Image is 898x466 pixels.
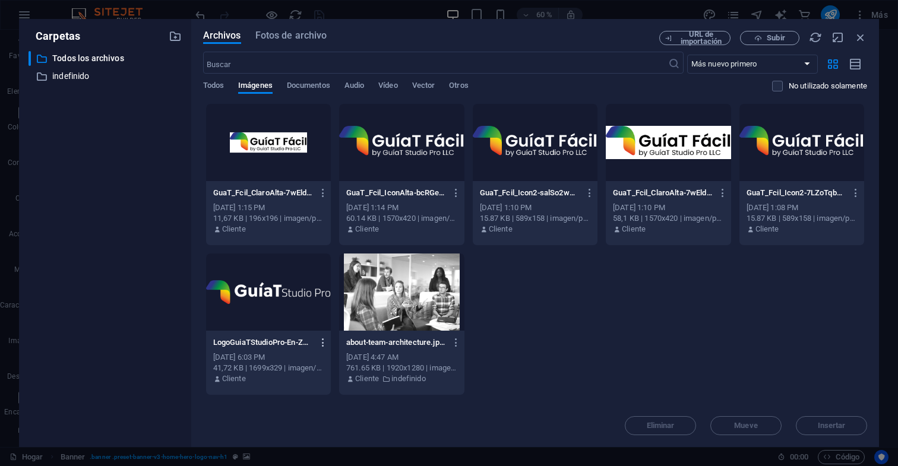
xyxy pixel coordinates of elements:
p: GuaT_Fcil_ClaroAlta-7wEldDSMjYFwZOFwRbMa0w-fGsxVMqLuXmkl-ajSfewyg.png [213,188,313,198]
span: Otros [449,78,468,95]
p: indefinido [391,373,425,384]
span: URL de importación [677,31,725,45]
p: GuaT_Fcil_ClaroAlta-7wEldDSMjYFwZOFwRbMa0w.png [613,188,713,198]
span: Documentos [287,78,330,95]
i: Crear nueva carpeta [169,30,182,43]
span: Subir [767,34,785,42]
div: 11,67 KB | 196x196 | imagen/png [213,213,324,224]
span: Vector [412,78,435,95]
i: Recargar [809,31,822,44]
div: [DATE] 1:14 PM [346,202,457,213]
span: Archivos [203,28,241,43]
div: [DATE] 6:03 PM [213,352,324,363]
button: Subir [740,31,799,45]
div: [DATE] 1:08 PM [747,202,857,213]
span: Todos [203,78,224,95]
div: 60.14 KB | 1570x420 | imagen/png [346,213,457,224]
i: Minimizar [831,31,845,44]
div: 15.87 KB | 589x158 | imagen/png [480,213,590,224]
p: Muestra solo archivos que no están en uso en el sitio web. Los archivos añadidos durante esta ses... [789,81,867,91]
div: [DATE] 4:47 AM [346,352,457,363]
div: indefinido [29,69,182,84]
div: 41,72 KB | 1699x329 | imagen/png [213,363,324,373]
p: indefinido [52,69,160,83]
p: Carpetas [29,28,80,44]
p: GuaT_Fcil_Icon2-salSo2wZMUgUuIp-EgYl_w.png [480,188,580,198]
p: GuaT_Fcil_Icon2-7LZoTqbM3COxd0LwiP6GfQ.png [747,188,846,198]
p: Cliente [355,224,379,234]
div: 761.65 KB | 1920x1280 | imagen/jpeg [346,363,457,373]
p: about-team-architecture.jpeg-hIbzhLwkm_7J9FqV9bSqgA.jpg [346,337,446,348]
p: LogoGuiaTStudioPro-En-ZX1BPR_R92ECo-iMQ2A.png [213,337,313,348]
div: [DATE] 1:15 PM [213,202,324,213]
p: Cliente [489,224,513,234]
span: Fotos de archivo [255,28,327,43]
p: Cliente [222,373,246,384]
i: Cerrar [854,31,867,44]
div: [DATE] 1:10 PM [480,202,590,213]
span: Vídeo [378,78,397,95]
p: Cliente [755,224,779,234]
div: [DATE] 1:10 PM [613,202,723,213]
div: 58,1 KB | 1570x420 | imagen/png [613,213,723,224]
span: Audio [344,78,364,95]
p: Cliente [622,224,646,234]
p: GuaT_Fcil_IconAlta-bcRGei3Dt4JNDkXBePwr0g.png [346,188,446,198]
p: Cliente [355,373,379,384]
div: 15.87 KB | 589x158 | imagen/png [747,213,857,224]
span: Imágenes [238,78,273,95]
p: Todos los archivos [52,52,160,65]
button: URL de importación [659,31,731,45]
input: Buscar [203,55,668,74]
p: Cliente [222,224,246,234]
